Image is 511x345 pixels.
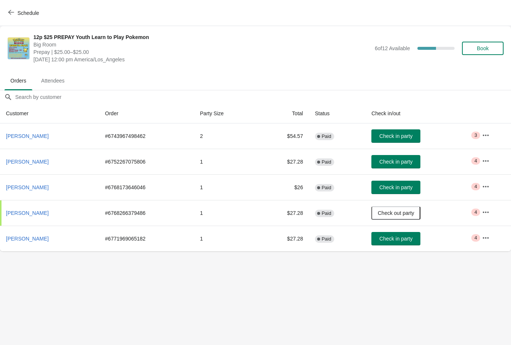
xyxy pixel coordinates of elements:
[33,56,371,63] span: [DATE] 12:00 pm America/Los_Angeles
[8,38,29,59] img: 12p $25 PREPAY Youth Learn to Play Pokemon
[322,210,331,216] span: Paid
[194,200,259,226] td: 1
[6,159,49,165] span: [PERSON_NAME]
[3,129,52,143] button: [PERSON_NAME]
[371,155,420,168] button: Check in party
[3,155,52,168] button: [PERSON_NAME]
[375,45,410,51] span: 6 of 12 Available
[462,42,504,55] button: Book
[477,45,489,51] span: Book
[4,6,45,20] button: Schedule
[99,149,194,174] td: # 6752267075806
[258,200,309,226] td: $27.28
[99,123,194,149] td: # 6743967498462
[474,132,477,138] span: 3
[371,129,420,143] button: Check in party
[99,174,194,200] td: # 6768173646046
[322,159,331,165] span: Paid
[371,206,420,220] button: Check out party
[258,226,309,251] td: $27.28
[474,209,477,215] span: 4
[322,133,331,139] span: Paid
[380,236,413,242] span: Check in party
[4,74,32,87] span: Orders
[194,149,259,174] td: 1
[17,10,39,16] span: Schedule
[33,41,371,48] span: Big Room
[194,104,259,123] th: Party Size
[3,206,52,220] button: [PERSON_NAME]
[194,226,259,251] td: 1
[99,200,194,226] td: # 6768266379486
[6,184,49,190] span: [PERSON_NAME]
[33,33,371,41] span: 12p $25 PREPAY Youth Learn to Play Pokemon
[365,104,476,123] th: Check in/out
[474,158,477,164] span: 4
[194,174,259,200] td: 1
[322,236,331,242] span: Paid
[474,235,477,241] span: 4
[258,123,309,149] td: $54.57
[99,104,194,123] th: Order
[15,90,511,104] input: Search by customer
[35,74,71,87] span: Attendees
[99,226,194,251] td: # 6771969065182
[194,123,259,149] td: 2
[3,181,52,194] button: [PERSON_NAME]
[371,232,420,245] button: Check in party
[380,133,413,139] span: Check in party
[309,104,365,123] th: Status
[258,149,309,174] td: $27.28
[378,210,414,216] span: Check out party
[322,185,331,191] span: Paid
[3,232,52,245] button: [PERSON_NAME]
[258,174,309,200] td: $26
[258,104,309,123] th: Total
[380,159,413,165] span: Check in party
[6,236,49,242] span: [PERSON_NAME]
[33,48,371,56] span: Prepay | $25.00–$25.00
[6,133,49,139] span: [PERSON_NAME]
[474,184,477,190] span: 4
[371,181,420,194] button: Check in party
[6,210,49,216] span: [PERSON_NAME]
[380,184,413,190] span: Check in party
